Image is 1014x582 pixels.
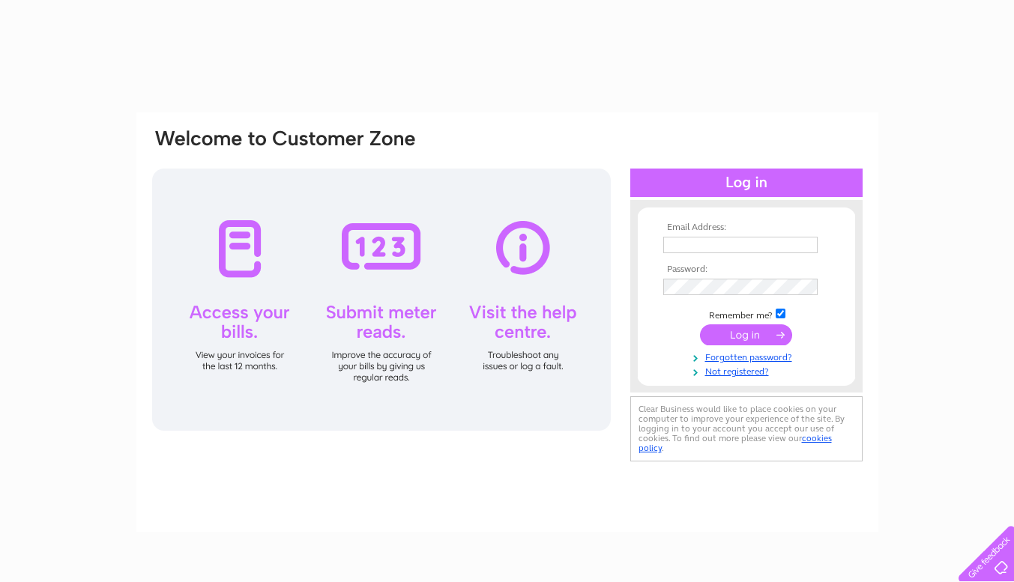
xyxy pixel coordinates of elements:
td: Remember me? [660,306,833,321]
input: Submit [700,324,792,345]
th: Password: [660,264,833,275]
div: Clear Business would like to place cookies on your computer to improve your experience of the sit... [630,396,863,461]
a: Forgotten password? [663,349,833,363]
a: cookies policy [639,433,832,453]
th: Email Address: [660,222,833,233]
a: Not registered? [663,363,833,378]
